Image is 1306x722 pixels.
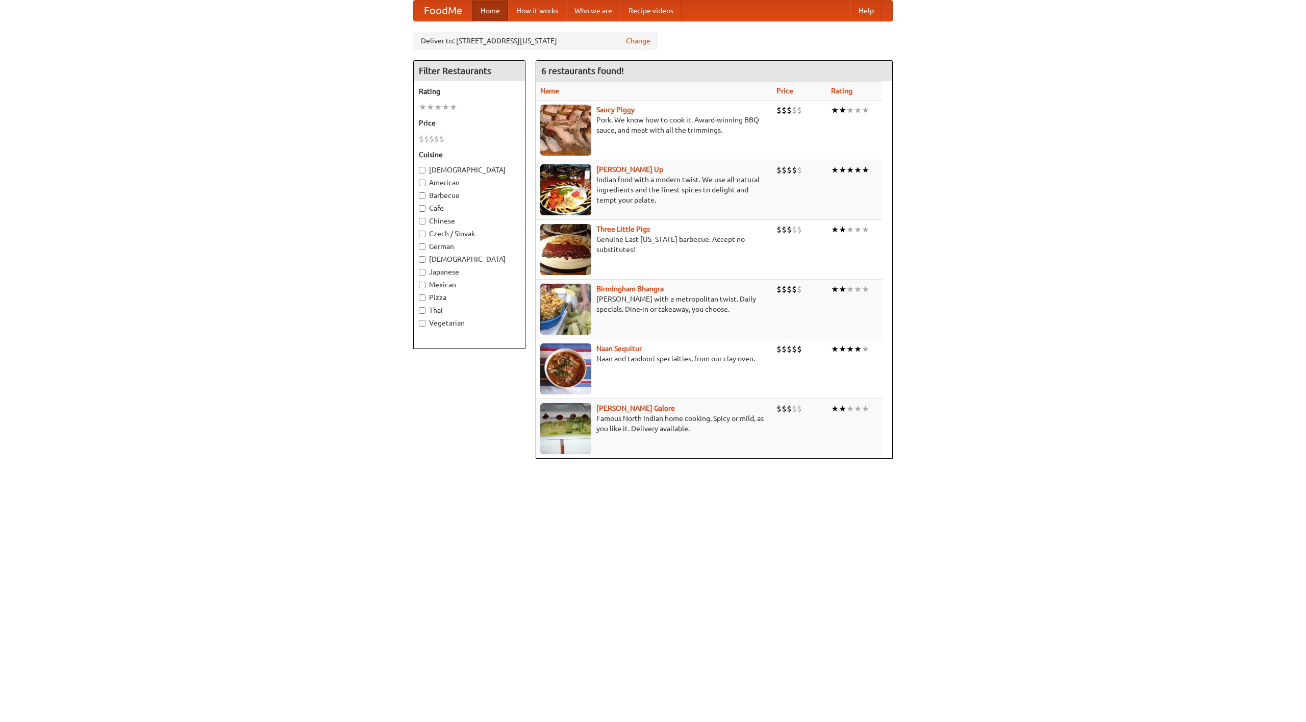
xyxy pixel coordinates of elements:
[414,61,525,81] h4: Filter Restaurants
[792,403,797,414] li: $
[540,224,591,275] img: littlepigs.jpg
[596,106,635,114] b: Saucy Piggy
[419,192,425,199] input: Barbecue
[434,133,439,144] li: $
[419,269,425,276] input: Japanese
[472,1,508,21] a: Home
[439,133,444,144] li: $
[596,225,650,233] b: Three Little Pigs
[419,165,520,175] label: [DEMOGRAPHIC_DATA]
[797,403,802,414] li: $
[419,318,520,328] label: Vegetarian
[596,344,642,353] a: Naan Sequitur
[831,284,839,295] li: ★
[846,224,854,235] li: ★
[419,203,520,213] label: Cafe
[419,180,425,186] input: American
[626,36,650,46] a: Change
[792,224,797,235] li: $
[540,234,768,255] p: Genuine East [US_STATE] barbecue. Accept no substitutes!
[419,150,520,160] h5: Cuisine
[846,284,854,295] li: ★
[797,164,802,176] li: $
[426,102,434,113] li: ★
[862,403,869,414] li: ★
[540,105,591,156] img: saucy.jpg
[854,403,862,414] li: ★
[862,224,869,235] li: ★
[782,164,787,176] li: $
[419,267,520,277] label: Japanese
[839,403,846,414] li: ★
[787,343,792,355] li: $
[424,133,429,144] li: $
[419,292,520,303] label: Pizza
[839,284,846,295] li: ★
[787,403,792,414] li: $
[862,284,869,295] li: ★
[419,229,520,239] label: Czech / Slovak
[831,403,839,414] li: ★
[776,105,782,116] li: $
[831,343,839,355] li: ★
[846,403,854,414] li: ★
[787,105,792,116] li: $
[846,105,854,116] li: ★
[846,343,854,355] li: ★
[776,403,782,414] li: $
[540,343,591,394] img: naansequitur.jpg
[862,105,869,116] li: ★
[419,178,520,188] label: American
[850,1,882,21] a: Help
[540,87,559,95] a: Name
[854,105,862,116] li: ★
[442,102,449,113] li: ★
[419,241,520,252] label: German
[419,218,425,225] input: Chinese
[782,403,787,414] li: $
[419,256,425,263] input: [DEMOGRAPHIC_DATA]
[596,165,663,173] a: [PERSON_NAME] Up
[419,243,425,250] input: German
[540,115,768,135] p: Pork. We know how to cook it. Award-winning BBQ sauce, and meat with all the trimmings.
[782,224,787,235] li: $
[541,66,624,76] ng-pluralize: 6 restaurants found!
[797,105,802,116] li: $
[854,164,862,176] li: ★
[792,105,797,116] li: $
[540,403,591,454] img: currygalore.jpg
[792,343,797,355] li: $
[776,224,782,235] li: $
[419,254,520,264] label: [DEMOGRAPHIC_DATA]
[540,294,768,314] p: [PERSON_NAME] with a metropolitan twist. Daily specials. Dine-in or takeaway, you choose.
[782,343,787,355] li: $
[776,284,782,295] li: $
[797,343,802,355] li: $
[419,86,520,96] h5: Rating
[596,404,675,412] b: [PERSON_NAME] Galore
[620,1,682,21] a: Recipe videos
[566,1,620,21] a: Who we are
[831,87,852,95] a: Rating
[419,305,520,315] label: Thai
[540,175,768,205] p: Indian food with a modern twist. We use all-natural ingredients and the finest spices to delight ...
[419,294,425,301] input: Pizza
[797,284,802,295] li: $
[413,32,658,50] div: Deliver to: [STREET_ADDRESS][US_STATE]
[419,216,520,226] label: Chinese
[839,224,846,235] li: ★
[414,1,472,21] a: FoodMe
[782,105,787,116] li: $
[540,413,768,434] p: Famous North Indian home cooking. Spicy or mild, as you like it. Delivery available.
[839,105,846,116] li: ★
[831,164,839,176] li: ★
[782,284,787,295] li: $
[508,1,566,21] a: How it works
[797,224,802,235] li: $
[854,343,862,355] li: ★
[792,164,797,176] li: $
[854,284,862,295] li: ★
[787,284,792,295] li: $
